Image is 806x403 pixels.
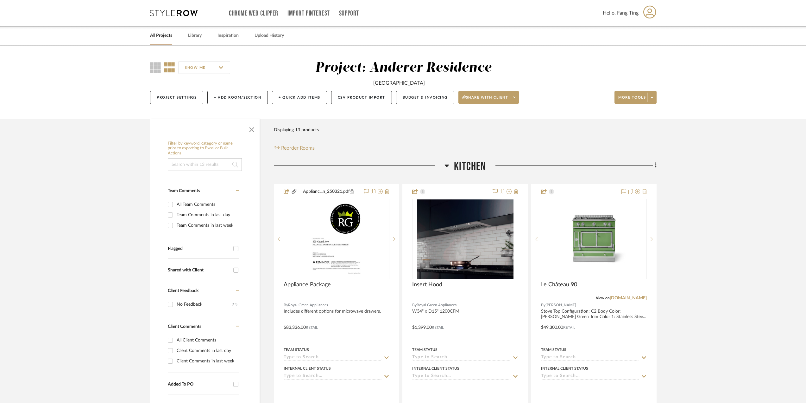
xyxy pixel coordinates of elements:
[462,95,508,105] span: Share with client
[177,199,237,210] div: All Team Comments
[177,299,232,309] div: No Feedback
[618,95,646,105] span: More tools
[272,91,327,104] button: + Quick Add Items
[373,79,425,87] div: [GEOGRAPHIC_DATA]
[168,268,230,273] div: Shared with Client
[541,302,545,308] span: By
[177,220,237,231] div: Team Comments in last week
[412,374,510,380] input: Type to Search…
[288,302,328,308] span: Royal Green Appliances
[541,281,577,288] span: Le Château 90
[610,296,647,300] a: [DOMAIN_NAME]
[412,355,510,361] input: Type to Search…
[284,355,382,361] input: Type to Search…
[207,91,268,104] button: + Add Room/Section
[541,347,566,353] div: Team Status
[281,144,315,152] span: Reorder Rooms
[168,189,200,193] span: Team Comments
[458,91,519,104] button: Share with client
[168,324,201,329] span: Client Comments
[287,11,330,16] a: Import Pinterest
[417,199,513,279] img: Insert Hood
[412,281,442,288] span: Insert Hood
[596,296,610,300] span: View on
[217,31,239,40] a: Inspiration
[315,61,491,75] div: Project: Anderer Residence
[188,31,202,40] a: Library
[331,91,392,104] button: CSV Product Import
[168,382,230,387] div: Added To PO
[168,141,242,156] h6: Filter by keyword, category or name prior to exporting to Excel or Bulk Actions
[232,299,237,309] div: (13)
[412,347,438,353] div: Team Status
[177,346,237,356] div: Client Comments in last day
[545,302,576,308] span: [PERSON_NAME]
[417,302,457,308] span: Royal Green Appliances
[150,31,172,40] a: All Projects
[168,158,242,171] input: Search within 13 results
[274,144,315,152] button: Reorder Rooms
[542,212,646,265] img: Le Château 90
[255,31,284,40] a: Upload History
[306,199,367,279] img: Appliance Package
[229,11,278,16] a: Chrome Web Clipper
[541,366,588,371] div: Internal Client Status
[177,210,237,220] div: Team Comments in last day
[284,281,331,288] span: Appliance Package
[614,91,657,104] button: More tools
[412,302,417,308] span: By
[454,160,486,173] span: Kitchen
[168,246,230,251] div: Flagged
[284,347,309,353] div: Team Status
[541,374,639,380] input: Type to Search…
[339,11,359,16] a: Support
[284,302,288,308] span: By
[177,356,237,366] div: Client Comments in last week
[541,355,639,361] input: Type to Search…
[284,374,382,380] input: Type to Search…
[177,335,237,345] div: All Client Comments
[603,9,639,17] span: Hello, Fang-Ting
[168,289,198,293] span: Client Feedback
[284,366,331,371] div: Internal Client Status
[274,124,319,136] div: Displaying 13 products
[412,366,459,371] div: Internal Client Status
[396,91,454,104] button: Budget & Invoicing
[297,188,360,196] button: Applianc...n_250321.pdf
[245,122,258,135] button: Close
[150,91,203,104] button: Project Settings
